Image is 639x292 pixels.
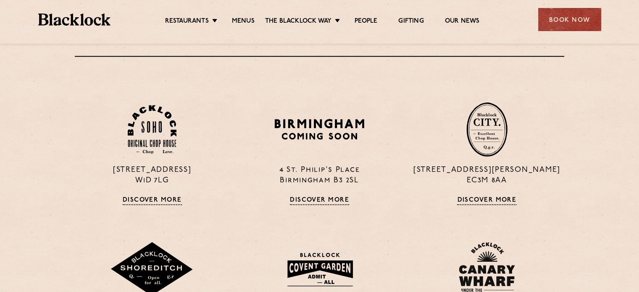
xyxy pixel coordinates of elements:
img: BL_Textured_Logo-footer-cropped.svg [38,13,111,26]
img: BIRMINGHAM-P22_-e1747915156957.png [273,116,366,142]
p: [STREET_ADDRESS] W1D 7LG [75,165,229,186]
a: Restaurants [165,17,209,26]
p: [STREET_ADDRESS][PERSON_NAME] EC3M 8AA [410,165,564,186]
a: Menus [232,17,255,26]
a: Discover More [457,197,516,205]
a: People [355,17,377,26]
p: 4 St. Philip's Place Birmingham B3 2SL [242,165,397,186]
img: Soho-stamp-default.svg [128,105,176,154]
a: Gifting [398,17,423,26]
img: BLA_1470_CoventGarden_Website_Solid.svg [279,247,360,291]
a: Discover More [123,197,182,205]
a: Our News [445,17,480,26]
img: City-stamp-default.svg [466,102,508,157]
a: The Blacklock Way [265,17,331,26]
div: Book Now [538,8,601,31]
a: Discover More [290,197,349,205]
